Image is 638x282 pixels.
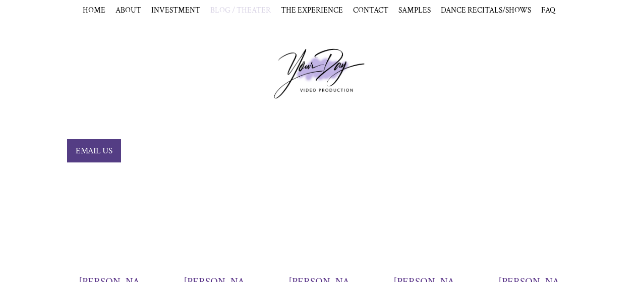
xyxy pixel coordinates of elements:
[210,5,271,15] a: BLOG / THEATER
[541,5,555,15] a: FAQ
[281,5,343,15] a: THE EXPERIENCE
[115,5,141,15] a: ABOUT
[76,145,112,156] span: EMAIL US
[67,139,121,162] a: EMAIL US
[259,33,380,114] a: Your Day Production Logo
[353,5,388,15] a: CONTACT
[398,5,431,15] span: SAMPLES
[441,5,531,15] span: DANCE RECITALS/SHOWS
[83,5,105,15] a: HOME
[151,5,200,15] a: INVESTMENT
